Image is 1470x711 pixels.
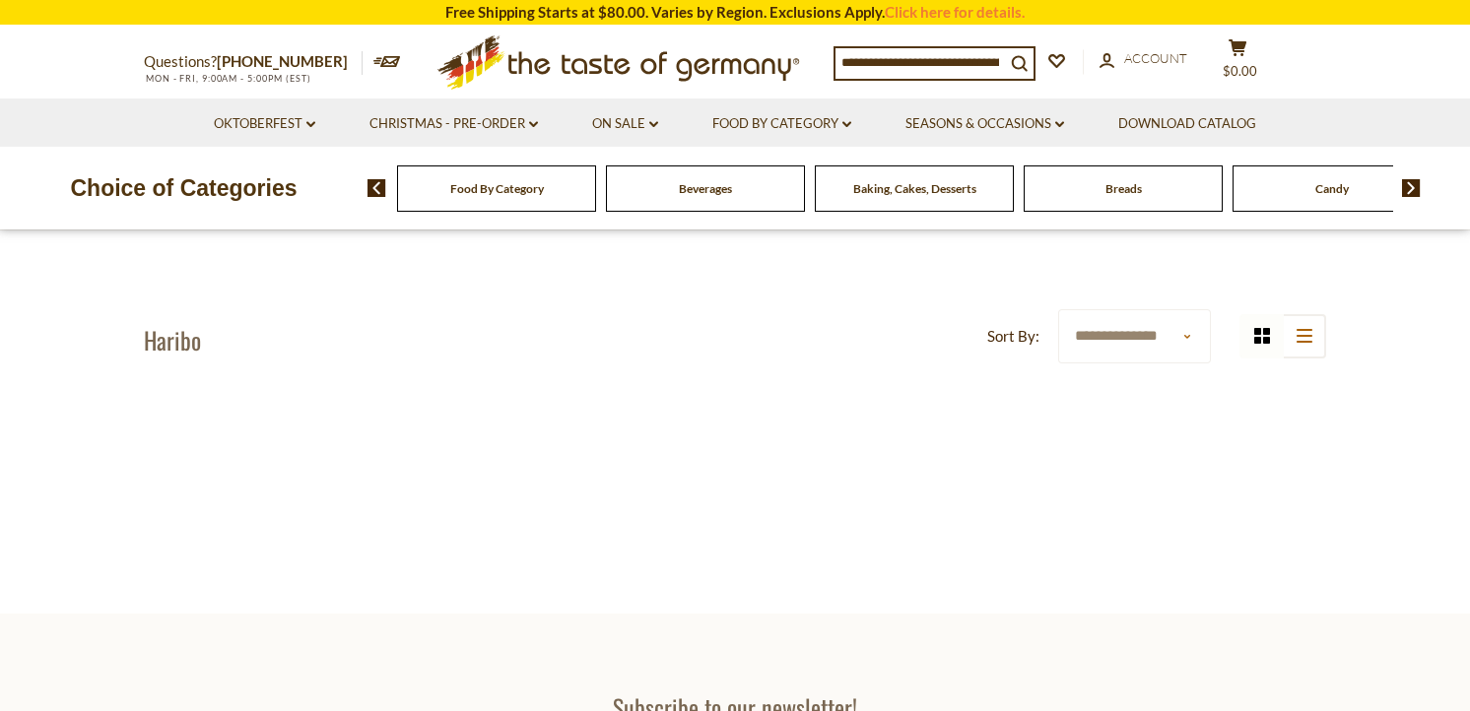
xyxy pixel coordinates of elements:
[144,49,363,75] p: Questions?
[1105,181,1142,196] a: Breads
[712,113,851,135] a: Food By Category
[885,3,1025,21] a: Click here for details.
[369,113,538,135] a: Christmas - PRE-ORDER
[144,73,311,84] span: MON - FRI, 9:00AM - 5:00PM (EST)
[1315,181,1349,196] a: Candy
[217,52,348,70] a: [PHONE_NUMBER]
[1124,50,1187,66] span: Account
[853,181,976,196] a: Baking, Cakes, Desserts
[450,181,544,196] a: Food By Category
[1100,48,1187,70] a: Account
[679,181,732,196] a: Beverages
[144,325,201,355] h1: Haribo
[1118,113,1256,135] a: Download Catalog
[1208,38,1267,88] button: $0.00
[367,179,386,197] img: previous arrow
[905,113,1064,135] a: Seasons & Occasions
[592,113,658,135] a: On Sale
[1223,63,1257,79] span: $0.00
[987,324,1039,349] label: Sort By:
[214,113,315,135] a: Oktoberfest
[1402,179,1421,197] img: next arrow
